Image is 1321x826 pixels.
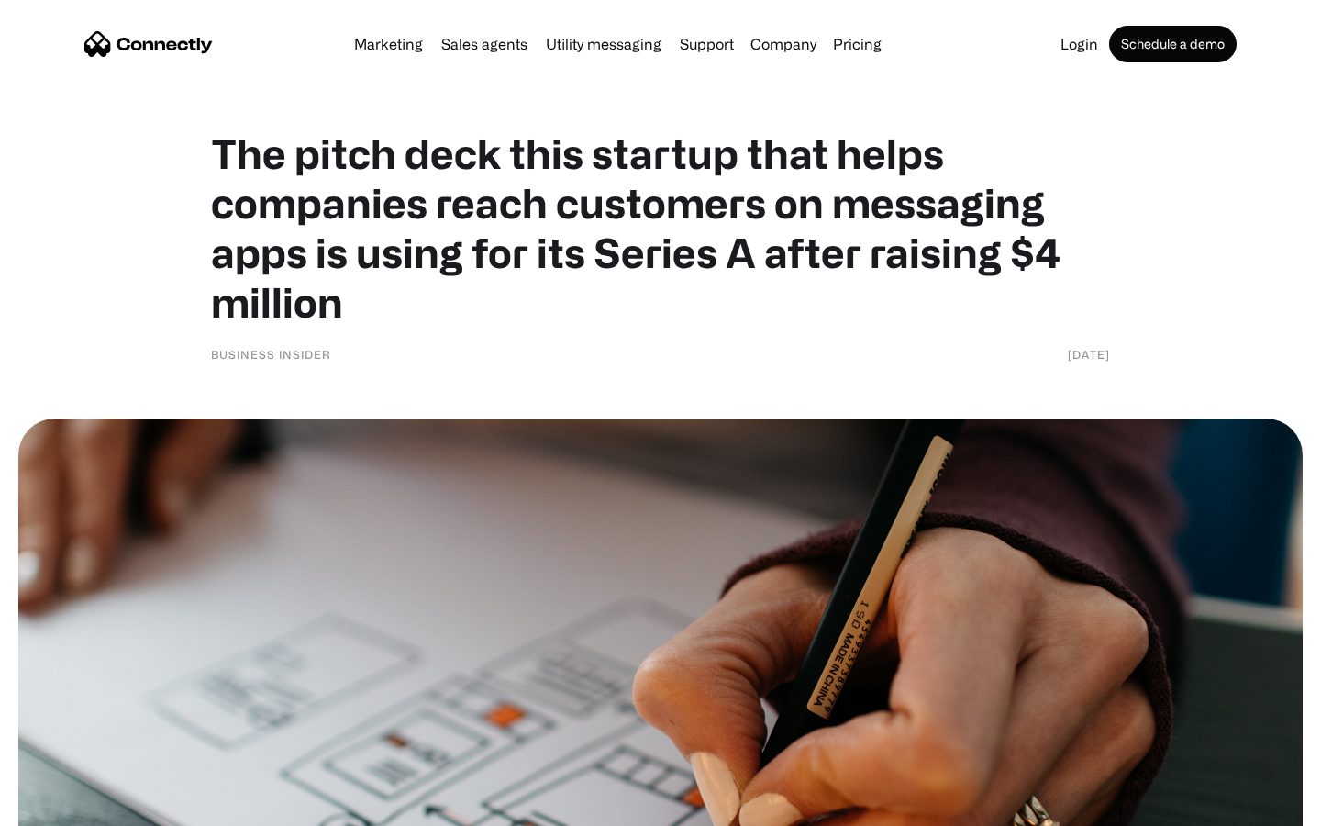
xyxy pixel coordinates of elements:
[745,31,822,57] div: Company
[538,37,669,51] a: Utility messaging
[84,30,213,58] a: home
[826,37,889,51] a: Pricing
[347,37,430,51] a: Marketing
[1068,345,1110,363] div: [DATE]
[211,345,331,363] div: Business Insider
[1053,37,1105,51] a: Login
[434,37,535,51] a: Sales agents
[37,794,110,820] ul: Language list
[750,31,816,57] div: Company
[18,794,110,820] aside: Language selected: English
[672,37,741,51] a: Support
[1109,26,1237,62] a: Schedule a demo
[211,128,1110,327] h1: The pitch deck this startup that helps companies reach customers on messaging apps is using for i...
